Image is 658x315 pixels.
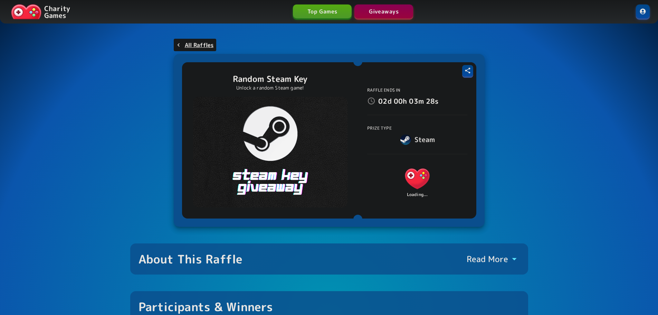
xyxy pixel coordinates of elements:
[185,41,214,49] p: All Raffles
[139,299,273,314] div: Participants & Winners
[293,4,352,18] a: Top Games
[193,97,347,207] img: Random Steam Key
[139,252,243,266] div: About This Raffle
[174,39,217,51] a: All Raffles
[367,87,400,93] span: Raffle Ends In
[44,5,70,19] p: Charity Games
[233,84,307,91] p: Unlock a random Steam game!
[8,3,73,21] a: Charity Games
[233,73,307,84] p: Random Steam Key
[400,161,434,195] img: Charity.Games
[11,4,41,19] img: Charity.Games
[130,243,528,275] button: About This RaffleRead More
[378,95,438,106] p: 02d 00h 03m 28s
[414,134,435,145] h6: Steam
[367,125,392,131] span: Prize Type
[467,253,508,265] p: Read More
[354,4,413,18] a: Giveaways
